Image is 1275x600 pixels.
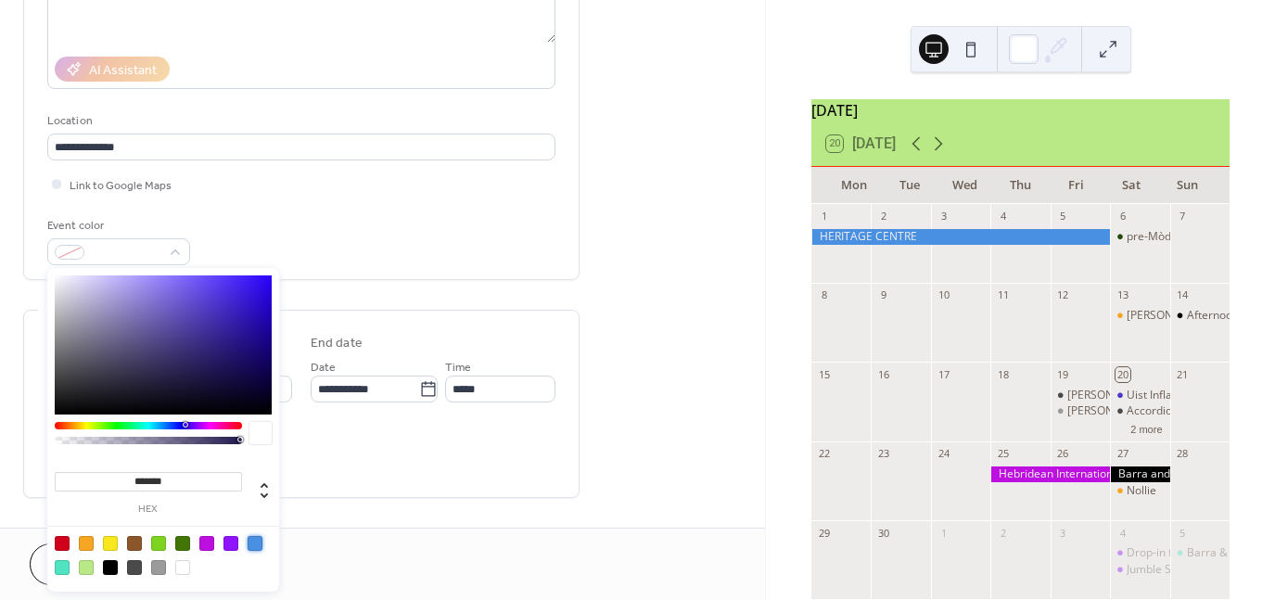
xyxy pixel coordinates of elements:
[311,358,336,377] span: Date
[996,288,1010,302] div: 11
[1110,466,1169,482] div: Barra and Vatersay Mod
[1110,562,1169,578] div: Jumble Sale
[990,466,1110,482] div: Hebridean International Film Festival
[1127,545,1220,561] div: Drop-in for Coffee
[817,288,831,302] div: 8
[1048,167,1103,204] div: Fri
[937,210,950,223] div: 3
[1110,403,1169,419] div: Accordion Workshop - Sandy Brechin
[1056,210,1070,223] div: 5
[876,526,890,540] div: 30
[1116,367,1129,381] div: 20
[1176,447,1190,461] div: 28
[311,334,363,353] div: End date
[1127,229,1207,245] div: pre-Mòd cèilidh
[1176,526,1190,540] div: 5
[1127,562,1187,578] div: Jumble Sale
[79,536,94,551] div: #F5A623
[1127,388,1204,403] div: Uist Inflatables
[996,447,1010,461] div: 25
[1176,210,1190,223] div: 7
[103,536,118,551] div: #F8E71C
[1056,288,1070,302] div: 12
[1116,526,1129,540] div: 4
[817,367,831,381] div: 15
[993,167,1049,204] div: Thu
[1103,167,1159,204] div: Sat
[1067,403,1154,419] div: [PERSON_NAME]
[151,536,166,551] div: #7ED321
[1110,483,1169,499] div: Nollie
[1127,308,1214,324] div: [PERSON_NAME]
[996,210,1010,223] div: 4
[1110,308,1169,324] div: Dylan
[882,167,937,204] div: Tue
[151,560,166,575] div: #9B9B9B
[248,536,262,551] div: #4A90E2
[445,358,471,377] span: Time
[817,447,831,461] div: 22
[996,367,1010,381] div: 18
[127,560,142,575] div: #4A4A4A
[1056,526,1070,540] div: 3
[47,111,552,131] div: Location
[817,526,831,540] div: 29
[1116,447,1129,461] div: 27
[1051,403,1110,419] div: Sandy Brechin
[937,447,950,461] div: 24
[1170,545,1230,561] div: Barra & Vatersay Triathlon
[127,536,142,551] div: #8B572A
[1110,229,1169,245] div: pre-Mòd cèilidh
[1056,367,1070,381] div: 19
[175,560,190,575] div: #FFFFFF
[937,167,993,204] div: Wed
[1159,167,1215,204] div: Sun
[1110,388,1169,403] div: Uist Inflatables
[937,367,950,381] div: 17
[175,536,190,551] div: #417505
[811,99,1230,121] div: [DATE]
[70,176,172,196] span: Link to Google Maps
[1110,545,1169,561] div: Drop-in for Coffee
[876,288,890,302] div: 9
[223,536,238,551] div: #9013FE
[826,167,882,204] div: Mon
[55,536,70,551] div: #D0021B
[876,210,890,223] div: 2
[1116,210,1129,223] div: 6
[47,216,186,236] div: Event color
[876,447,890,461] div: 23
[103,560,118,575] div: #000000
[937,288,950,302] div: 10
[1123,420,1169,436] button: 2 more
[996,526,1010,540] div: 2
[1051,388,1110,403] div: Sandy Brechin Band
[55,504,242,515] label: hex
[30,543,144,585] button: Cancel
[1127,483,1156,499] div: Nollie
[199,536,214,551] div: #BD10E0
[55,560,70,575] div: #50E3C2
[811,229,1110,245] div: HERITAGE CENTRE
[1116,288,1129,302] div: 13
[817,210,831,223] div: 1
[1176,367,1190,381] div: 21
[876,367,890,381] div: 16
[937,526,950,540] div: 1
[79,560,94,575] div: #B8E986
[1170,308,1230,324] div: Afternoon Coffee and Bingo
[1056,447,1070,461] div: 26
[1176,288,1190,302] div: 14
[1067,388,1184,403] div: [PERSON_NAME] Band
